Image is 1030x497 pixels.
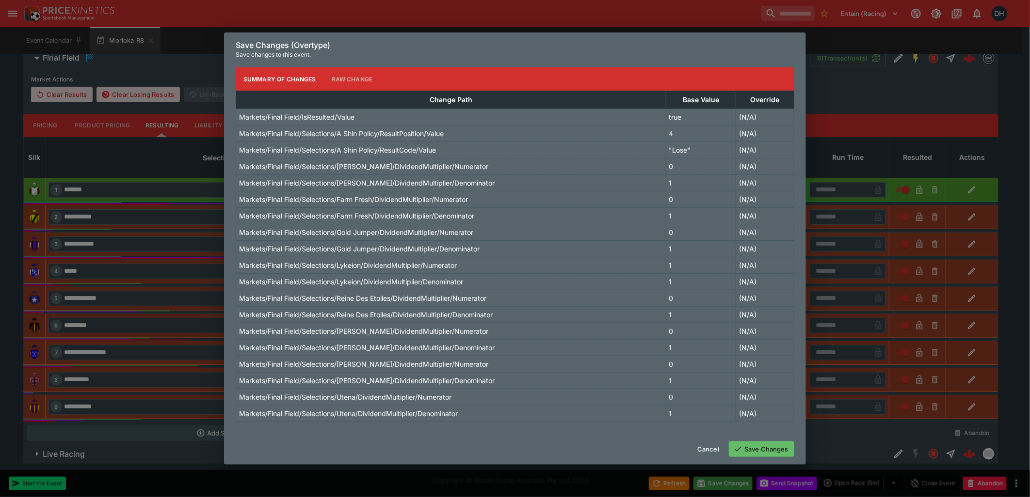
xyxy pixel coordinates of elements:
td: 0 [666,323,736,340]
td: (N/A) [736,389,794,405]
td: (N/A) [736,274,794,290]
td: (N/A) [736,340,794,356]
td: (N/A) [736,373,794,389]
p: Markets/Final Field/Selections/Farm Fresh/DividendMultiplier/Denominator [239,211,474,221]
h6: Save Changes (Overtype) [236,40,794,50]
td: 1 [666,175,736,191]
td: (N/A) [736,307,794,323]
th: Override [736,91,794,109]
td: 1 [666,274,736,290]
p: Markets/Final Field/Selections/[PERSON_NAME]/DividendMultiplier/Numerator [239,326,488,336]
p: Markets/Final Field/Selections/A Shin Policy/ResultCode/Value [239,145,436,155]
td: 0 [666,224,736,241]
td: 0 [666,389,736,405]
th: Change Path [236,91,666,109]
td: 4 [666,125,736,142]
td: (N/A) [736,405,794,422]
td: 0 [666,356,736,373]
p: Save changes to this event. [236,50,794,60]
p: Markets/Final Field/Selections/[PERSON_NAME]/DividendMultiplier/Denominator [239,342,495,353]
button: Cancel [692,441,725,457]
td: (N/A) [736,241,794,257]
p: Markets/Final Field/Selections/Reine Des Etoiles/DividendMultiplier/Numerator [239,293,486,303]
td: (N/A) [736,290,794,307]
td: 1 [666,307,736,323]
td: 1 [666,340,736,356]
td: (N/A) [736,109,794,125]
p: Markets/Final Field/Selections/Farm Fresh/DividendMultiplier/Numerator [239,194,468,204]
td: (N/A) [736,356,794,373]
td: 1 [666,208,736,224]
td: (N/A) [736,158,794,175]
button: Raw Change [324,67,381,91]
td: (N/A) [736,175,794,191]
p: Markets/Final Field/Selections/[PERSON_NAME]/DividendMultiplier/Denominator [239,178,495,188]
p: Markets/Final Field/Selections/Lykeion/DividendMultiplier/Denominator [239,277,463,287]
td: 0 [666,290,736,307]
p: Markets/Final Field/Selections/Utena/DividendMultiplier/Numerator [239,392,451,402]
td: true [666,109,736,125]
p: Markets/Final Field/Selections/A Shin Policy/ResultPosition/Value [239,128,444,139]
th: Base Value [666,91,736,109]
p: Markets/Final Field/Selections/Gold Jumper/DividendMultiplier/Numerator [239,227,473,237]
p: Markets/Final Field/Selections/[PERSON_NAME]/DividendMultiplier/Denominator [239,375,495,386]
td: 1 [666,373,736,389]
td: (N/A) [736,208,794,224]
p: Markets/Final Field/Selections/[PERSON_NAME]/DividendMultiplier/Numerator [239,161,488,171]
td: (N/A) [736,125,794,142]
td: (N/A) [736,257,794,274]
td: 1 [666,241,736,257]
p: Markets/Final Field/Selections/Lykeion/DividendMultiplier/Numerator [239,260,457,270]
p: Markets/Final Field/IsResulted/Value [239,112,354,122]
td: (N/A) [736,323,794,340]
td: 1 [666,405,736,422]
p: Markets/Final Field/Selections/Gold Jumper/DividendMultiplier/Denominator [239,244,480,254]
p: Markets/Final Field/Selections/[PERSON_NAME]/DividendMultiplier/Numerator [239,359,488,369]
td: (N/A) [736,191,794,208]
td: 1 [666,257,736,274]
p: Markets/Final Field/Selections/Reine Des Etoiles/DividendMultiplier/Denominator [239,310,493,320]
td: "Lose" [666,142,736,158]
td: 0 [666,158,736,175]
td: (N/A) [736,142,794,158]
td: 0 [666,191,736,208]
p: Markets/Final Field/Selections/Utena/DividendMultiplier/Denominator [239,408,458,419]
button: Save Changes [729,441,794,457]
td: (N/A) [736,224,794,241]
button: Summary of Changes [236,67,324,91]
